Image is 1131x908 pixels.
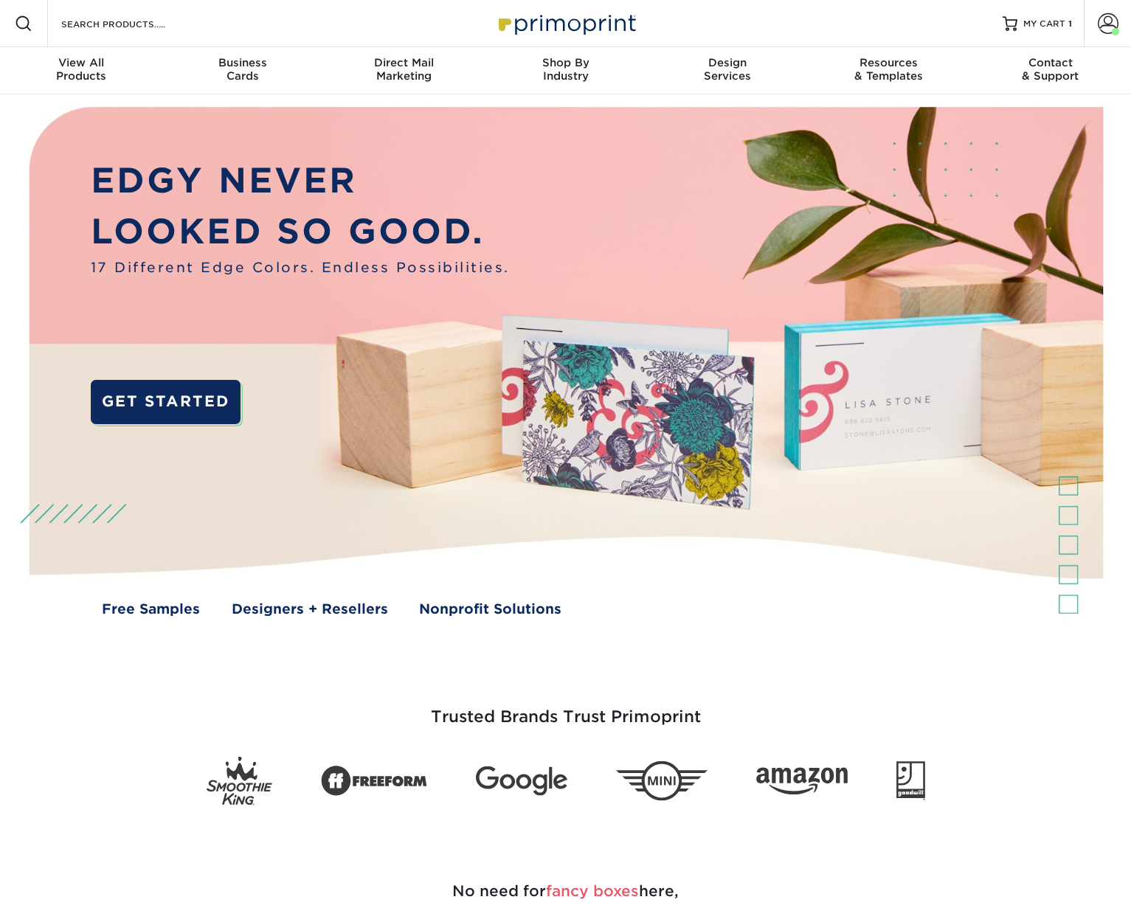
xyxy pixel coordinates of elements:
[321,758,427,805] img: Freeform
[485,56,646,69] span: Shop By
[91,380,241,425] a: GET STARTED
[808,47,969,94] a: Resources& Templates
[162,56,323,69] span: Business
[102,599,200,620] a: Free Samples
[969,47,1131,94] a: Contact& Support
[492,7,640,39] img: Primoprint
[1068,18,1072,29] span: 1
[207,756,272,805] img: Smoothie King
[1023,18,1065,30] span: MY CART
[323,56,485,83] div: Marketing
[60,15,204,32] input: SEARCH PRODUCTS.....
[646,56,808,69] span: Design
[546,882,639,900] span: fancy boxes
[485,47,646,94] a: Shop ByIndustry
[232,599,388,620] a: Designers + Resellers
[162,56,323,83] div: Cards
[808,56,969,69] span: Resources
[91,207,510,257] p: LOOKED SO GOOD.
[323,56,485,69] span: Direct Mail
[808,56,969,83] div: & Templates
[969,56,1131,83] div: & Support
[91,257,510,278] span: 17 Different Edge Colors. Endless Possibilities.
[91,156,510,207] p: EDGY NEVER
[646,56,808,83] div: Services
[646,47,808,94] a: DesignServices
[419,599,561,620] a: Nonprofit Solutions
[162,47,323,94] a: BusinessCards
[485,56,646,83] div: Industry
[969,56,1131,69] span: Contact
[476,766,567,796] img: Google
[134,672,997,744] h3: Trusted Brands Trust Primoprint
[756,767,848,795] img: Amazon
[896,761,925,801] img: Goodwill
[323,47,485,94] a: Direct MailMarketing
[616,760,708,801] img: Mini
